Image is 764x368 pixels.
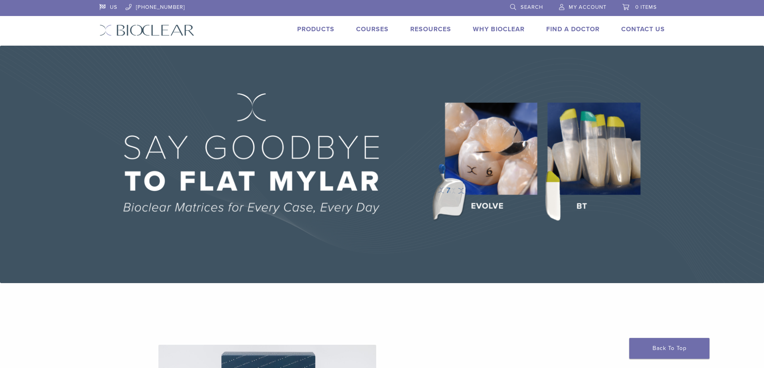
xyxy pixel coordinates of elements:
[99,24,195,36] img: Bioclear
[569,4,606,10] span: My Account
[521,4,543,10] span: Search
[546,25,600,33] a: Find A Doctor
[297,25,334,33] a: Products
[629,338,709,359] a: Back To Top
[356,25,389,33] a: Courses
[635,4,657,10] span: 0 items
[410,25,451,33] a: Resources
[473,25,525,33] a: Why Bioclear
[621,25,665,33] a: Contact Us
